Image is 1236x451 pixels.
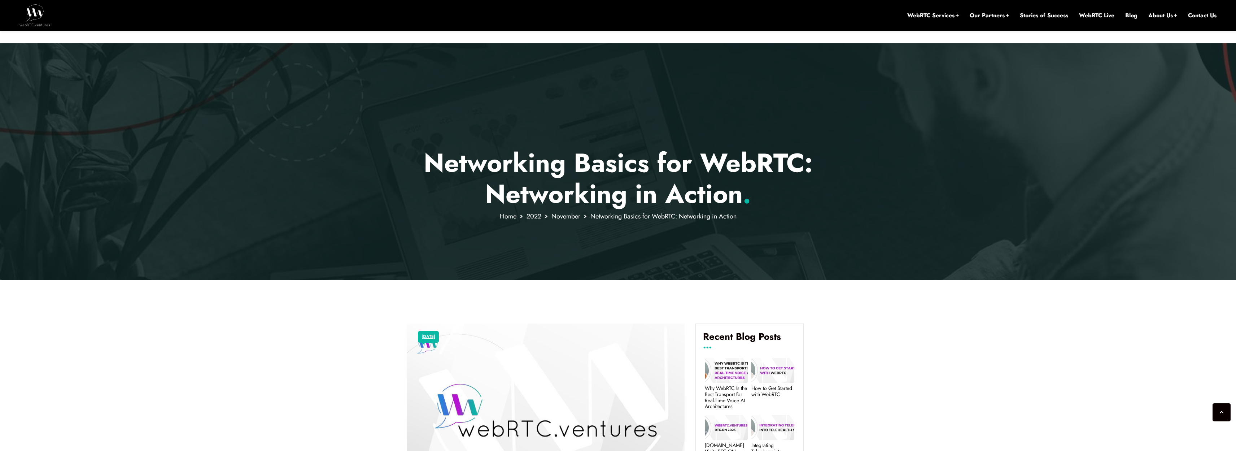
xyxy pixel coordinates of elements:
a: Why WebRTC Is the Best Transport for Real-Time Voice AI Architectures [705,385,748,409]
a: How to Get Started with WebRTC [751,385,794,398]
a: About Us [1148,12,1177,19]
h1: Networking Basics for WebRTC: Networking in Action [407,147,829,210]
a: Stories of Success [1020,12,1068,19]
span: . [743,175,751,213]
a: 2022 [527,212,541,221]
a: WebRTC Services [907,12,959,19]
a: November [551,212,580,221]
img: WebRTC.ventures [19,4,50,26]
a: Our Partners [970,12,1009,19]
a: Home [500,212,516,221]
a: Contact Us [1188,12,1217,19]
span: Networking Basics for WebRTC: Networking in Action [590,212,737,221]
a: [DATE] [422,332,435,342]
a: WebRTC Live [1079,12,1114,19]
h4: Recent Blog Posts [703,331,796,348]
a: Blog [1125,12,1137,19]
